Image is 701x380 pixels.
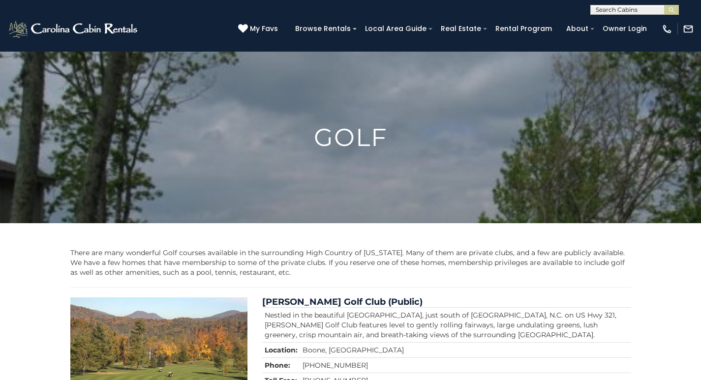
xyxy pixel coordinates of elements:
[265,361,290,370] strong: Phone:
[598,21,652,36] a: Owner Login
[262,296,423,307] a: [PERSON_NAME] Golf Club (Public)
[662,24,672,34] img: phone-regular-white.png
[360,21,431,36] a: Local Area Guide
[238,24,280,34] a: My Favs
[262,307,631,342] td: Nestled in the beautiful [GEOGRAPHIC_DATA], just south of [GEOGRAPHIC_DATA], N.C. on US Hwy 321, ...
[265,346,298,354] strong: Location:
[683,24,694,34] img: mail-regular-white.png
[436,21,486,36] a: Real Estate
[490,21,557,36] a: Rental Program
[7,19,140,39] img: White-1-2.png
[561,21,593,36] a: About
[250,24,278,34] span: My Favs
[300,357,631,373] td: [PHONE_NUMBER]
[70,248,631,277] p: There are many wonderful Golf courses available in the surrounding High Country of [US_STATE]. Ma...
[290,21,356,36] a: Browse Rentals
[300,342,631,357] td: Boone, [GEOGRAPHIC_DATA]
